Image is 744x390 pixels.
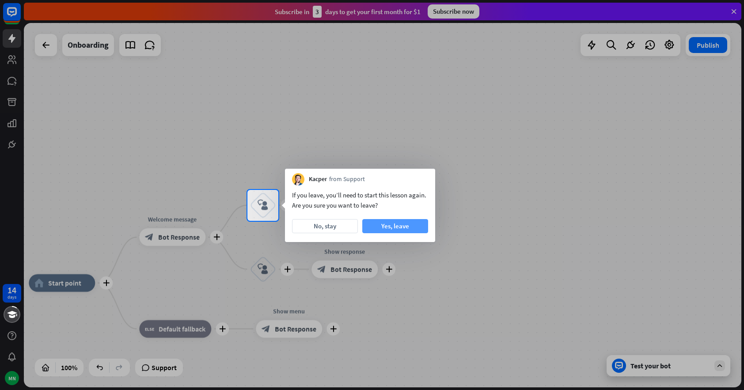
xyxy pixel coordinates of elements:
[329,175,365,184] span: from Support
[292,219,358,233] button: No, stay
[309,175,327,184] span: Kacper
[292,190,428,210] div: If you leave, you’ll need to start this lesson again. Are you sure you want to leave?
[362,219,428,233] button: Yes, leave
[7,4,34,30] button: Open LiveChat chat widget
[258,200,268,211] i: block_user_input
